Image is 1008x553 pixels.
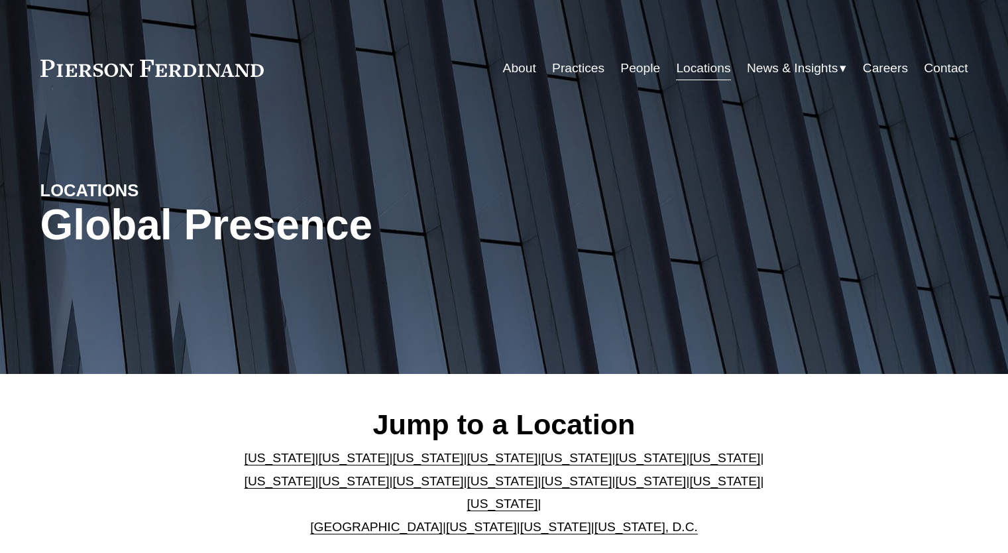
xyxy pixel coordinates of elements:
[689,451,760,465] a: [US_STATE]
[747,56,847,81] a: folder dropdown
[393,474,464,488] a: [US_STATE]
[446,520,517,534] a: [US_STATE]
[393,451,464,465] a: [US_STATE]
[233,447,775,538] p: | | | | | | | | | | | | | | | | | |
[245,451,315,465] a: [US_STATE]
[467,497,538,511] a: [US_STATE]
[245,474,315,488] a: [US_STATE]
[615,451,686,465] a: [US_STATE]
[310,520,443,534] a: [GEOGRAPHIC_DATA]
[467,474,538,488] a: [US_STATE]
[467,451,538,465] a: [US_STATE]
[319,451,390,465] a: [US_STATE]
[40,201,659,249] h1: Global Presence
[319,474,390,488] a: [US_STATE]
[503,56,536,81] a: About
[676,56,730,81] a: Locations
[552,56,604,81] a: Practices
[689,474,760,488] a: [US_STATE]
[924,56,968,81] a: Contact
[520,520,591,534] a: [US_STATE]
[541,474,612,488] a: [US_STATE]
[594,520,698,534] a: [US_STATE], D.C.
[747,57,838,80] span: News & Insights
[615,474,686,488] a: [US_STATE]
[863,56,908,81] a: Careers
[233,407,775,442] h2: Jump to a Location
[40,180,272,201] h4: LOCATIONS
[620,56,660,81] a: People
[541,451,612,465] a: [US_STATE]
